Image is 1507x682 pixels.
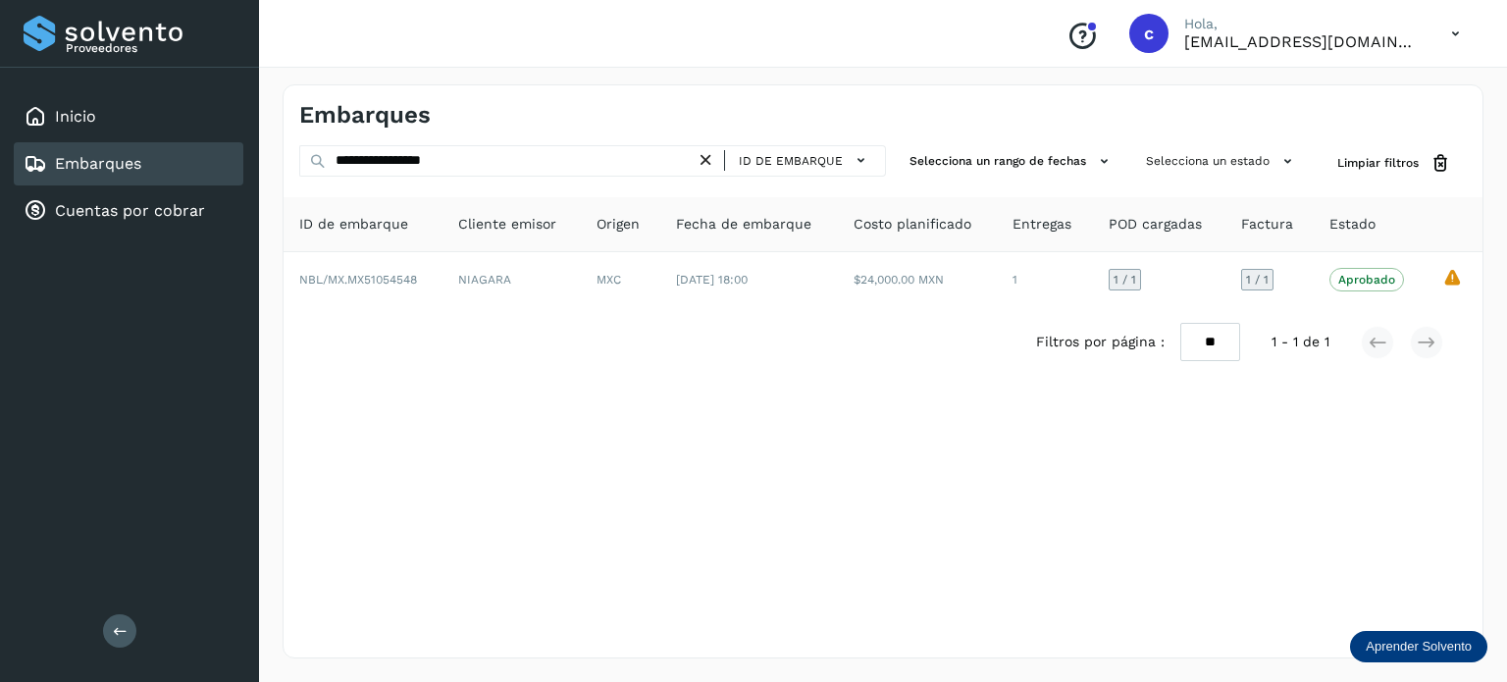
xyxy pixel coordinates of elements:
[299,214,408,235] span: ID de embarque
[1329,214,1376,235] span: Estado
[1272,332,1329,352] span: 1 - 1 de 1
[55,201,205,220] a: Cuentas por cobrar
[1138,145,1306,178] button: Selecciona un estado
[997,252,1093,307] td: 1
[442,252,581,307] td: NIAGARA
[66,41,235,55] p: Proveedores
[676,214,811,235] span: Fecha de embarque
[1241,214,1293,235] span: Factura
[1350,631,1487,662] div: Aprender Solvento
[838,252,997,307] td: $24,000.00 MXN
[676,273,748,287] span: [DATE] 18:00
[854,214,971,235] span: Costo planificado
[739,152,843,170] span: ID de embarque
[55,107,96,126] a: Inicio
[1246,274,1269,286] span: 1 / 1
[1184,16,1420,32] p: Hola,
[55,154,141,173] a: Embarques
[1114,274,1136,286] span: 1 / 1
[14,95,243,138] div: Inicio
[299,101,431,130] h4: Embarques
[902,145,1122,178] button: Selecciona un rango de fechas
[1036,332,1165,352] span: Filtros por página :
[14,189,243,233] div: Cuentas por cobrar
[1109,214,1202,235] span: POD cargadas
[733,146,877,175] button: ID de embarque
[1338,273,1395,287] p: Aprobado
[1322,145,1467,182] button: Limpiar filtros
[1337,154,1419,172] span: Limpiar filtros
[14,142,243,185] div: Embarques
[581,252,660,307] td: MXC
[1013,214,1071,235] span: Entregas
[1366,639,1472,655] p: Aprender Solvento
[299,273,417,287] span: NBL/MX.MX51054548
[597,214,640,235] span: Origen
[458,214,556,235] span: Cliente emisor
[1184,32,1420,51] p: cuentasespeciales8_met@castores.com.mx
